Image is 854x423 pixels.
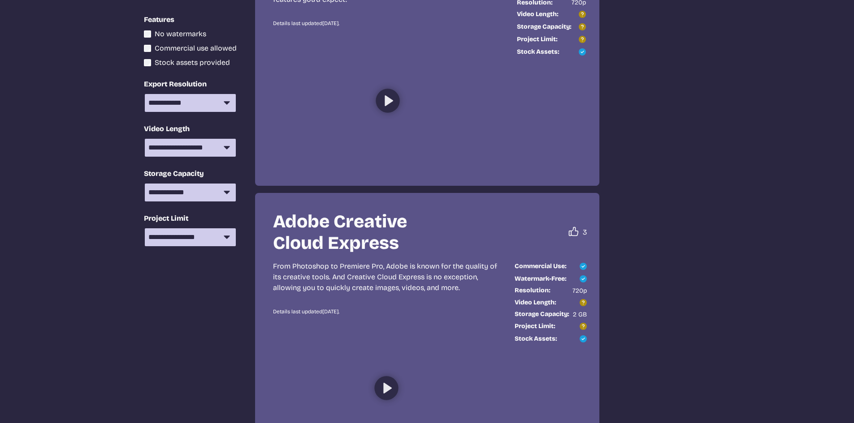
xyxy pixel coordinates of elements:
label: Video Length [144,124,237,134]
span: project limit : [515,322,555,330]
p: From Photoshop to Premiere Pro, Adobe is known for the quality of its creative tools. And Creativ... [273,261,500,293]
button: 3 [567,211,587,254]
label: No watermarks [144,29,237,39]
span: 2 GB [573,310,587,319]
span: resolution : [515,286,551,295]
span: storage capacity : [517,23,572,31]
a: Adobe Creative Cloud Express [273,211,500,254]
span: video length : [517,10,559,18]
span: project limit : [517,35,558,43]
label: Commercial use allowed [144,43,237,54]
p: Details last updated [DATE] . [273,19,503,27]
h2: Adobe Creative Cloud Express [273,211,490,254]
span: video length : [515,299,556,307]
span: stock assets : [515,335,557,343]
label: Storage Capacity [144,168,237,179]
label: Project Limit [144,213,237,224]
span: storage capacity : [515,310,569,318]
span: commercial use : [515,262,567,270]
span: watermark-free : [515,275,567,283]
input: Stock assets provided [144,59,151,66]
p: Details last updated [DATE] . [273,308,500,316]
span: 3 [583,227,587,238]
input: Commercial use allowed [144,45,151,52]
input: No watermarks [144,30,151,38]
label: Stock assets provided [144,57,237,68]
label: Export Resolution [144,79,237,90]
span: stock assets : [517,48,559,56]
legend: Features [144,14,174,25]
iframe: Picsart video overview [273,34,503,163]
span: 720p [572,286,587,295]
